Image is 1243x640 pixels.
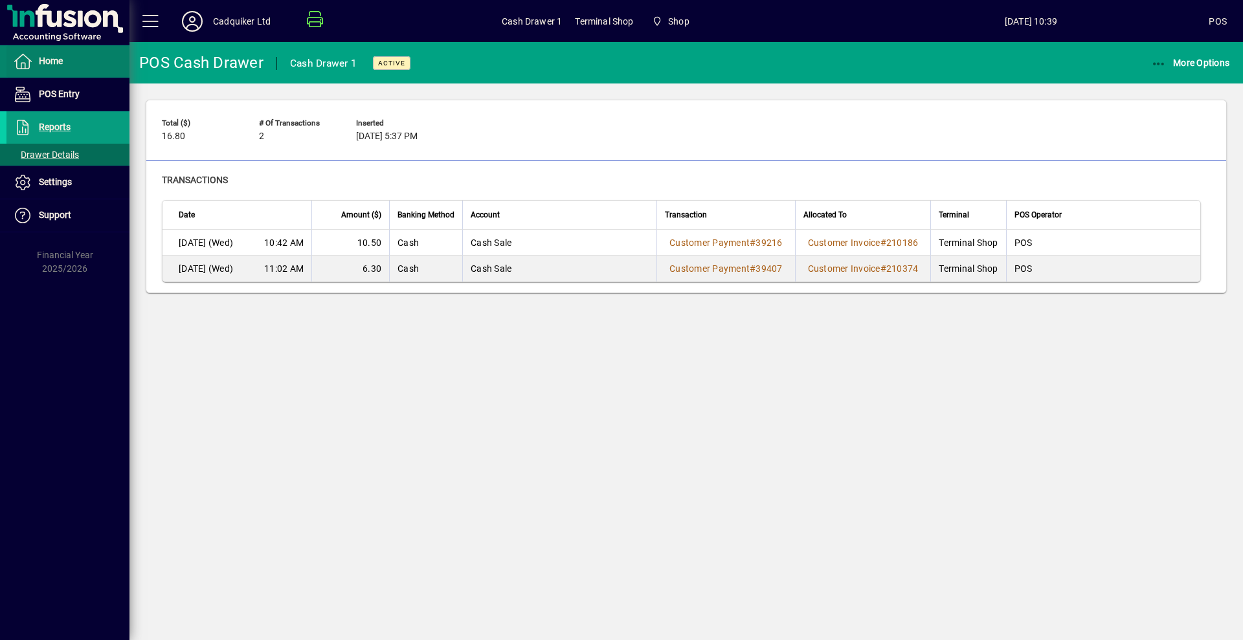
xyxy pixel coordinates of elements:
span: Transaction [665,208,707,222]
a: Customer Payment#39407 [665,261,787,276]
span: # of Transactions [259,119,337,127]
span: 16.80 [162,131,185,142]
span: Home [39,56,63,66]
span: [DATE] 5:37 PM [356,131,418,142]
div: Cash Drawer 1 [290,53,357,74]
span: Customer Payment [669,237,750,248]
span: [DATE] (Wed) [179,262,233,275]
span: Transactions [162,175,228,185]
span: Terminal [939,208,969,222]
td: Cash [389,230,462,256]
span: POS Entry [39,89,80,99]
span: [DATE] (Wed) [179,236,233,249]
a: Home [6,45,129,78]
a: Customer Invoice#210186 [803,236,923,250]
td: POS [1006,256,1200,281]
button: Profile [172,10,213,33]
span: 2 [259,131,264,142]
span: Account [471,208,500,222]
span: Support [39,210,71,220]
span: Banking Method [398,208,454,222]
div: POS [1209,11,1227,32]
span: Cash Drawer 1 [502,11,562,32]
span: Amount ($) [341,208,381,222]
a: Support [6,199,129,232]
div: POS Cash Drawer [139,52,263,73]
span: 10:42 AM [264,236,304,249]
td: 10.50 [311,230,389,256]
span: Allocated To [803,208,847,222]
span: # [750,263,756,274]
span: # [880,263,886,274]
span: [DATE] 10:39 [853,11,1209,32]
span: Shop [668,11,689,32]
td: POS [1006,230,1200,256]
a: Drawer Details [6,144,129,166]
td: Cash Sale [462,230,656,256]
td: Terminal Shop [930,256,1005,281]
span: 39407 [756,263,782,274]
span: More Options [1151,58,1230,68]
a: POS Entry [6,78,129,111]
a: Customer Payment#39216 [665,236,787,250]
span: Inserted [356,119,434,127]
a: Customer Invoice#210374 [803,261,923,276]
span: POS Operator [1014,208,1062,222]
span: # [880,237,886,248]
span: Terminal Shop [575,11,633,32]
span: Customer Invoice [808,263,880,274]
a: Settings [6,166,129,199]
span: 11:02 AM [264,262,304,275]
td: 6.30 [311,256,389,281]
button: More Options [1148,51,1233,74]
span: Total ($) [162,119,240,127]
span: Shop [647,10,695,33]
span: 210374 [886,263,919,274]
span: Active [378,59,405,67]
td: Cash [389,256,462,281]
span: Customer Payment [669,263,750,274]
span: Reports [39,122,71,132]
span: Customer Invoice [808,237,880,248]
span: Date [179,208,195,222]
td: Cash Sale [462,256,656,281]
td: Terminal Shop [930,230,1005,256]
span: Drawer Details [13,149,79,160]
span: Settings [39,177,72,187]
div: Cadquiker Ltd [213,11,271,32]
span: 210186 [886,237,919,248]
span: 39216 [756,237,782,248]
span: # [750,237,756,248]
